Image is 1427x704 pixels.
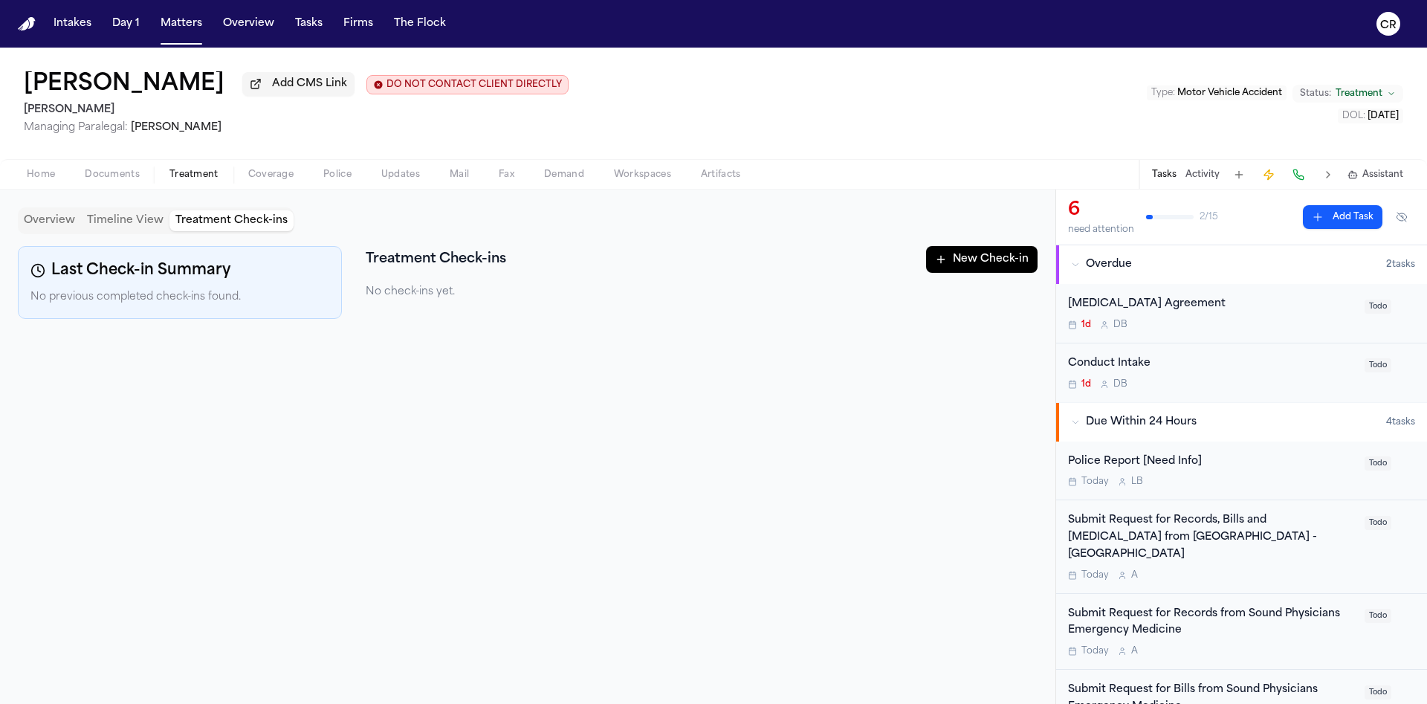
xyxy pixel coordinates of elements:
[1068,512,1356,563] div: Submit Request for Records, Bills and [MEDICAL_DATA] from [GEOGRAPHIC_DATA] -[GEOGRAPHIC_DATA]
[24,71,224,98] button: Edit matter name
[1086,257,1132,272] span: Overdue
[1056,442,1427,501] div: Open task: Police Report [Need Info]
[1336,88,1382,100] span: Treatment
[381,169,420,181] span: Updates
[1056,500,1427,593] div: Open task: Submit Request for Records, Bills and Radiology from MUSC Medical Center -Orangeburg
[1386,259,1415,271] span: 2 task s
[1056,245,1427,284] button: Overdue2tasks
[1177,88,1282,97] span: Motor Vehicle Accident
[386,79,562,91] span: DO NOT CONTACT CLIENT DIRECTLY
[1185,169,1220,181] button: Activity
[1113,319,1127,331] span: D B
[1365,300,1391,314] span: Todo
[1081,569,1109,581] span: Today
[1338,109,1403,123] button: Edit DOL: 2025-10-07
[1386,416,1415,428] span: 4 task s
[48,10,97,37] button: Intakes
[248,169,294,181] span: Coverage
[106,10,146,37] button: Day 1
[366,249,506,270] h2: Treatment Check-ins
[289,10,329,37] button: Tasks
[24,71,224,98] h1: [PERSON_NAME]
[544,169,584,181] span: Demand
[1388,205,1415,229] button: Hide completed tasks (⌘⇧H)
[1300,88,1331,100] span: Status:
[1347,169,1403,181] button: Assistant
[1365,685,1391,700] span: Todo
[1131,476,1143,488] span: L B
[1365,516,1391,530] span: Todo
[1068,606,1356,640] div: Submit Request for Records from Sound Physicians Emergency Medicine
[1081,319,1091,331] span: 1d
[242,72,355,96] button: Add CMS Link
[337,10,379,37] button: Firms
[18,210,81,231] button: Overview
[169,210,294,231] button: Treatment Check-ins
[1056,343,1427,402] div: Open task: Conduct Intake
[24,122,128,133] span: Managing Paralegal:
[217,10,280,37] button: Overview
[1068,198,1134,222] div: 6
[24,101,569,119] h2: [PERSON_NAME]
[1056,594,1427,671] div: Open task: Submit Request for Records from Sound Physicians Emergency Medicine
[1229,164,1249,185] button: Add Task
[1365,456,1391,471] span: Todo
[1365,609,1391,623] span: Todo
[450,169,469,181] span: Mail
[1151,88,1175,97] span: Type :
[272,77,347,91] span: Add CMS Link
[1068,355,1356,372] div: Conduct Intake
[169,169,219,181] span: Treatment
[18,17,36,31] a: Home
[1081,645,1109,657] span: Today
[1288,164,1309,185] button: Make a Call
[1362,169,1403,181] span: Assistant
[1131,569,1138,581] span: A
[18,17,36,31] img: Finch Logo
[388,10,452,37] button: The Flock
[1365,358,1391,372] span: Todo
[81,210,169,231] button: Timeline View
[1056,284,1427,343] div: Open task: Retainer Agreement
[1303,205,1382,229] button: Add Task
[366,285,1038,300] p: No check-ins yet.
[27,169,55,181] span: Home
[1131,645,1138,657] span: A
[85,169,140,181] span: Documents
[926,246,1038,273] button: New Check-in
[323,169,352,181] span: Police
[30,259,329,282] h4: Last Check-in Summary
[1086,415,1197,430] span: Due Within 24 Hours
[499,169,514,181] span: Fax
[30,288,329,306] p: No previous completed check-ins found.
[614,169,671,181] span: Workspaces
[1342,112,1365,120] span: DOL :
[1081,378,1091,390] span: 1d
[1152,169,1177,181] button: Tasks
[1258,164,1279,185] button: Create Immediate Task
[1056,403,1427,442] button: Due Within 24 Hours4tasks
[1113,378,1127,390] span: D B
[701,169,741,181] span: Artifacts
[1292,85,1403,103] button: Change status from Treatment
[366,75,569,94] button: Edit client contact restriction
[1068,224,1134,236] div: need attention
[1147,85,1287,100] button: Edit Type: Motor Vehicle Accident
[1068,453,1356,471] div: Police Report [Need Info]
[131,122,221,133] span: [PERSON_NAME]
[1200,211,1218,223] span: 2 / 15
[155,10,208,37] button: Matters
[1368,112,1399,120] span: [DATE]
[1068,296,1356,313] div: [MEDICAL_DATA] Agreement
[1081,476,1109,488] span: Today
